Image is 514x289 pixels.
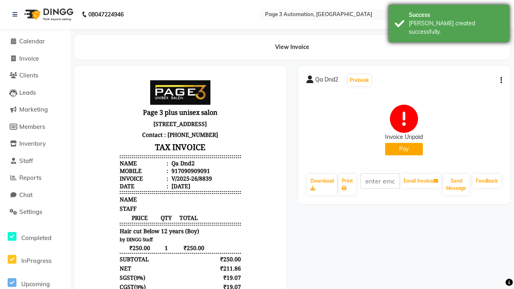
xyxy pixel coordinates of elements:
button: Send Message [443,174,469,195]
a: Chat [2,191,68,200]
a: Inventory [2,139,68,149]
span: Chat [19,191,33,199]
div: Balance [37,237,58,244]
div: Bill created successfully. [409,19,503,36]
span: STAFF [37,131,54,138]
div: Paid [37,228,49,235]
div: ₹250.00 [127,237,159,244]
p: Contact : [PHONE_NUMBER] [37,55,159,66]
span: ₹250.00 [37,170,78,178]
small: by DINGG Staff [37,163,70,169]
span: Clients [19,71,38,79]
div: ( ) [37,209,63,217]
img: page3_logo.png [68,6,128,31]
div: Invoice Unpaid [385,133,423,141]
span: : [84,93,86,101]
span: Hair cut Below 12 years (Boy) [37,153,117,161]
span: : [84,108,86,116]
span: Staff [19,157,33,165]
span: Upcoming [21,280,50,288]
span: Admin [96,259,114,267]
div: Generated By : at [DATE] [37,259,159,267]
span: CGST [37,209,52,217]
a: Marketing [2,105,68,114]
span: : [84,85,86,93]
div: [DATE] [88,108,108,116]
span: Settings [19,208,42,216]
div: V/2025-26/8839 [88,101,130,108]
a: Feedback [473,174,501,188]
div: Name [37,85,86,93]
span: Completed [21,234,51,242]
a: Download [307,174,337,195]
button: Email Invoice [400,174,441,188]
span: InProgress [21,257,51,265]
h3: Page 3 plus unisex salon [37,33,159,45]
div: ₹19.07 [127,200,159,208]
span: QTY [78,140,91,148]
span: Inventory [19,140,46,147]
a: Leads [2,88,68,98]
a: Clients [2,71,68,80]
span: PRICE [37,140,78,148]
div: ₹0.00 [127,228,159,235]
div: ₹250.00 [127,218,159,226]
span: Calendar [19,37,45,45]
button: Prebook [348,75,371,86]
h3: TAX INVOICE [37,66,159,80]
span: ₹250.00 [91,170,122,178]
div: 917090909091 [88,93,128,101]
div: ₹19.07 [127,209,159,217]
span: SGST [37,200,51,208]
button: Pay [385,143,423,155]
a: Print [339,174,356,195]
div: ₹250.00 [127,181,159,189]
span: NAME [37,122,55,129]
span: 1 [78,170,91,178]
div: Qa Dnd2 [88,85,112,93]
span: : [84,101,86,108]
div: Invoice [37,101,86,108]
span: TOTAL [91,140,122,148]
a: Staff [2,157,68,166]
p: Please visit again ! [37,251,159,259]
a: Reports [2,173,68,183]
span: 9% [54,210,61,217]
div: ₹211.86 [127,191,159,198]
div: Date [37,108,86,116]
div: View Invoice [74,35,510,59]
span: Leads [19,89,36,96]
a: Calendar [2,37,68,46]
div: NET [37,191,49,198]
a: Invoice [2,54,68,63]
div: SUBTOTAL [37,181,67,189]
span: Reports [19,174,41,181]
div: Mobile [37,93,86,101]
span: Marketing [19,106,48,113]
div: Success [409,11,503,19]
a: Settings [2,208,68,217]
img: logo [20,3,75,26]
span: Members [19,123,45,130]
input: enter email [360,173,400,189]
a: Members [2,122,68,132]
div: ( ) [37,200,63,208]
b: 08047224946 [88,3,124,26]
div: GRAND TOTAL [37,218,78,226]
span: 9% [53,200,61,208]
span: Qa Dnd2 [315,75,338,87]
p: [STREET_ADDRESS] [37,45,159,55]
span: Invoice [19,55,39,62]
